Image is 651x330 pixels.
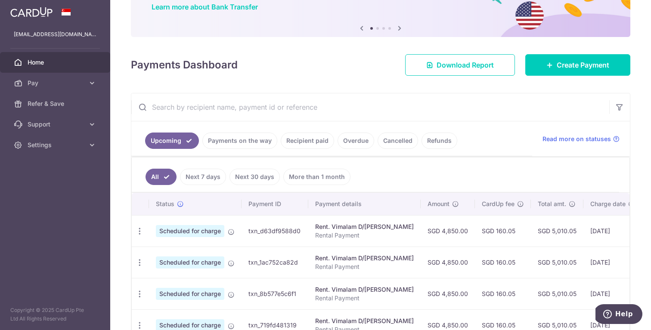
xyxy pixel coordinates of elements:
a: Upcoming [145,133,199,149]
p: Rental Payment [315,262,414,271]
a: Next 7 days [180,169,226,185]
span: Scheduled for charge [156,256,224,268]
span: CardUp fee [482,200,515,208]
th: Payment details [308,193,421,215]
td: SGD 5,010.05 [531,278,583,309]
div: Rent. Vimalam D/[PERSON_NAME] [315,254,414,262]
td: txn_8b577e5c6f1 [242,278,308,309]
p: Rental Payment [315,294,414,302]
th: Payment ID [242,193,308,215]
span: Status [156,200,174,208]
h4: Payments Dashboard [131,57,238,73]
span: Home [28,58,84,67]
a: Learn more about Bank Transfer [152,3,258,11]
a: Payments on the way [202,133,277,149]
a: Refunds [422,133,457,149]
td: SGD 5,010.05 [531,215,583,247]
span: Download Report [437,60,494,70]
p: [EMAIL_ADDRESS][DOMAIN_NAME] [14,30,96,39]
input: Search by recipient name, payment id or reference [131,93,609,121]
span: Amount [428,200,449,208]
div: Rent. Vimalam D/[PERSON_NAME] [315,222,414,231]
a: All [146,169,177,185]
td: txn_1ac752ca82d [242,247,308,278]
span: Settings [28,141,84,149]
span: Scheduled for charge [156,225,224,237]
span: Pay [28,79,84,87]
span: Total amt. [538,200,566,208]
span: Scheduled for charge [156,288,224,300]
span: Refer & Save [28,99,84,108]
td: [DATE] [583,278,642,309]
a: Download Report [405,54,515,76]
iframe: Opens a widget where you can find more information [595,304,642,326]
div: Rent. Vimalam D/[PERSON_NAME] [315,317,414,325]
td: SGD 160.05 [475,247,531,278]
a: Cancelled [378,133,418,149]
a: Create Payment [525,54,630,76]
td: [DATE] [583,247,642,278]
span: Support [28,120,84,129]
td: SGD 160.05 [475,215,531,247]
a: Overdue [338,133,374,149]
span: Create Payment [557,60,609,70]
a: Next 30 days [229,169,280,185]
img: CardUp [10,7,53,17]
td: SGD 4,850.00 [421,278,475,309]
span: Charge date [590,200,626,208]
td: SGD 160.05 [475,278,531,309]
a: More than 1 month [283,169,350,185]
td: SGD 5,010.05 [531,247,583,278]
p: Rental Payment [315,231,414,240]
td: SGD 4,850.00 [421,215,475,247]
td: SGD 4,850.00 [421,247,475,278]
a: Recipient paid [281,133,334,149]
a: Read more on statuses [542,135,620,143]
span: Read more on statuses [542,135,611,143]
td: txn_d63df9588d0 [242,215,308,247]
div: Rent. Vimalam D/[PERSON_NAME] [315,285,414,294]
td: [DATE] [583,215,642,247]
